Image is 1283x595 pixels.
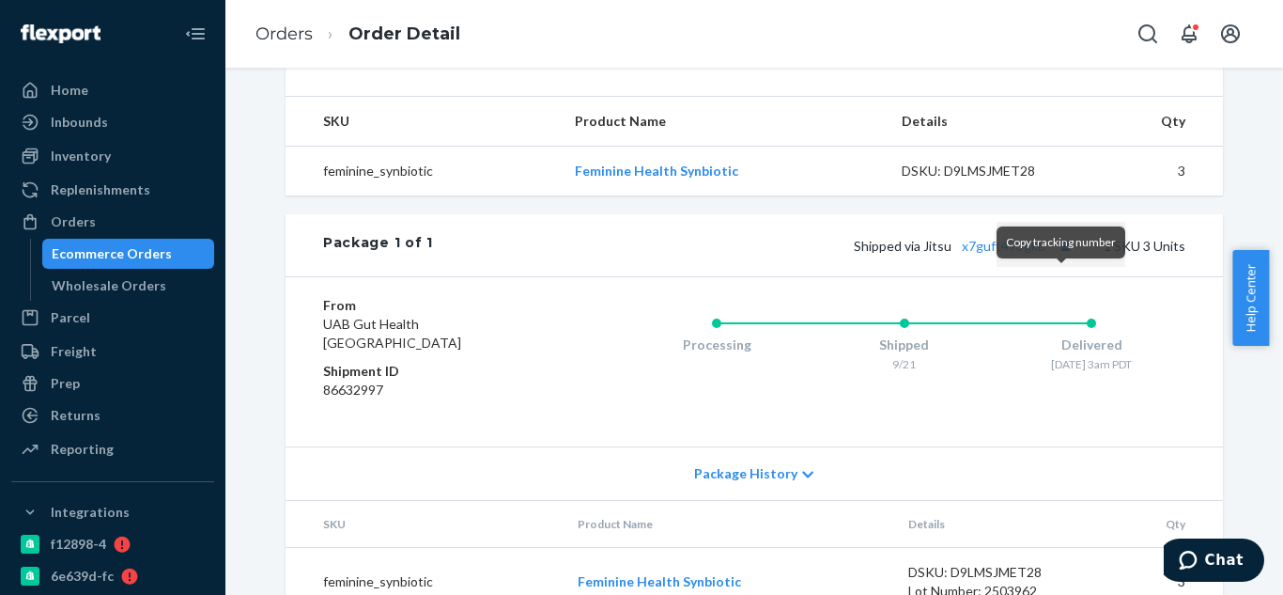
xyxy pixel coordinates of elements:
div: Wholesale Orders [52,276,166,295]
span: Copy tracking number [1006,235,1116,249]
div: Inventory [51,147,111,165]
a: f12898-4 [11,529,214,559]
span: Shipped via Jitsu [854,238,1077,254]
a: Order Detail [348,23,460,44]
a: Inbounds [11,107,214,137]
div: DSKU: D9LMSJMET28 [908,563,1085,582]
a: Orders [255,23,313,44]
span: Package History [694,464,797,483]
span: UAB Gut Health [GEOGRAPHIC_DATA] [323,316,461,351]
div: f12898-4 [51,535,106,554]
a: Inventory [11,141,214,171]
div: 1 SKU 3 Units [433,233,1185,258]
a: Ecommerce Orders [42,239,215,269]
button: Open notifications [1170,15,1208,53]
th: Qty [1100,501,1223,548]
div: Orders [51,212,96,231]
a: 6e639d-fc [11,561,214,591]
div: Replenishments [51,180,150,199]
div: Reporting [51,440,114,459]
div: Ecommerce Orders [52,244,172,263]
a: Replenishments [11,175,214,205]
a: x7guft473gkb [962,238,1045,254]
td: 3 [1093,147,1223,196]
button: Help Center [1232,250,1269,346]
ol: breadcrumbs [240,7,475,62]
th: SKU [286,501,563,548]
a: Parcel [11,303,214,333]
dt: Shipment ID [323,362,548,381]
div: Parcel [51,308,90,327]
a: Prep [11,368,214,399]
div: 6e639d-fc [51,567,114,586]
div: Integrations [51,503,130,522]
button: Open Search Box [1129,15,1167,53]
a: Home [11,75,214,105]
button: Integrations [11,497,214,527]
div: Shipped [811,336,998,354]
div: Processing [623,336,811,354]
th: Qty [1093,97,1223,147]
div: 9/21 [811,356,998,372]
div: DSKU: D9LMSJMET28 [902,162,1078,180]
div: Prep [51,374,80,393]
div: Freight [51,342,97,361]
td: feminine_synbiotic [286,147,560,196]
th: Product Name [560,97,887,147]
div: Home [51,81,88,100]
img: Flexport logo [21,24,100,43]
div: [DATE] 3am PDT [997,356,1185,372]
iframe: Opens a widget where you can chat to one of our agents [1164,539,1264,586]
a: Orders [11,207,214,237]
div: Inbounds [51,113,108,132]
th: Product Name [563,501,893,548]
th: SKU [286,97,560,147]
div: Returns [51,406,100,425]
th: Details [893,501,1100,548]
dd: 86632997 [323,381,548,399]
a: Returns [11,400,214,431]
a: Feminine Health Synbiotic [578,573,741,589]
div: Package 1 of 1 [323,233,433,258]
a: Feminine Health Synbiotic [575,163,738,179]
a: Reporting [11,434,214,464]
button: Close Navigation [177,15,214,53]
th: Details [887,97,1093,147]
div: Delivered [997,336,1185,354]
button: Open account menu [1212,15,1249,53]
dt: From [323,296,548,315]
a: Wholesale Orders [42,271,215,301]
a: Freight [11,337,214,367]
